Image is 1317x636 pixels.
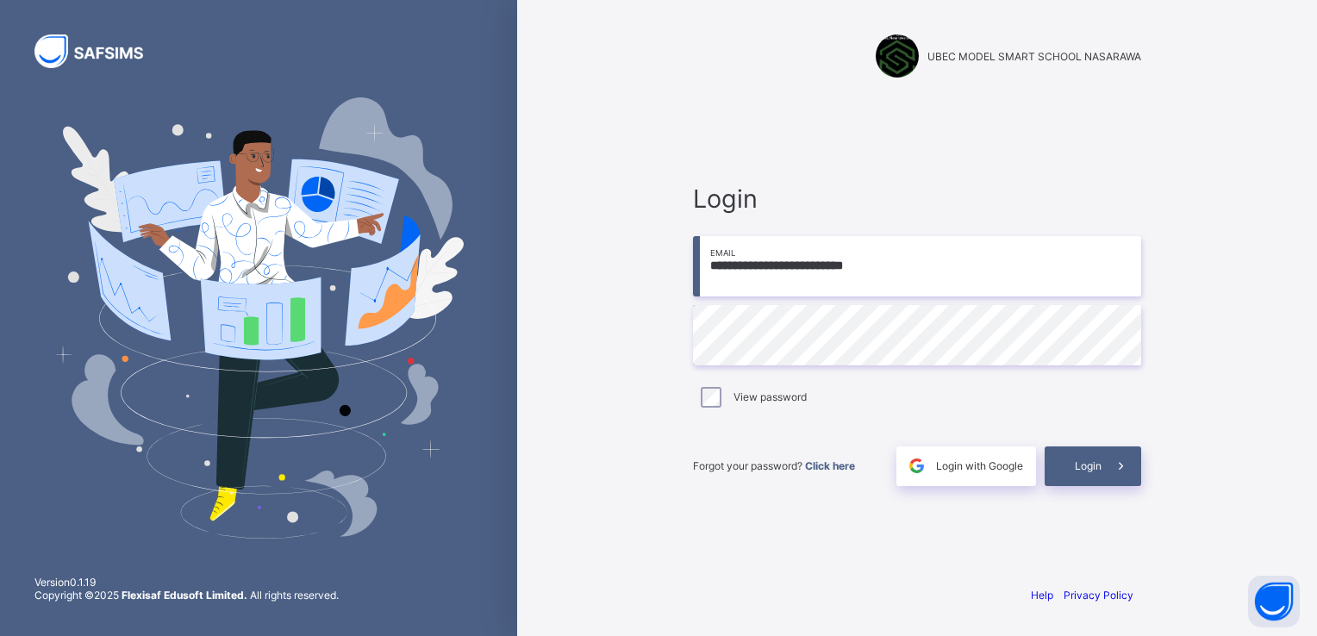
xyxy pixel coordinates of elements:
[122,589,247,602] strong: Flexisaf Edusoft Limited.
[936,459,1023,472] span: Login with Google
[1075,459,1102,472] span: Login
[907,456,927,476] img: google.396cfc9801f0270233282035f929180a.svg
[805,459,855,472] a: Click here
[733,390,807,403] label: View password
[53,97,464,539] img: Hero Image
[1248,576,1300,627] button: Open asap
[693,459,855,472] span: Forgot your password?
[1031,589,1053,602] a: Help
[1064,589,1133,602] a: Privacy Policy
[34,589,339,602] span: Copyright © 2025 All rights reserved.
[927,50,1141,63] span: UBEC MODEL SMART SCHOOL NASARAWA
[693,184,1141,214] span: Login
[34,34,164,68] img: SAFSIMS Logo
[34,576,339,589] span: Version 0.1.19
